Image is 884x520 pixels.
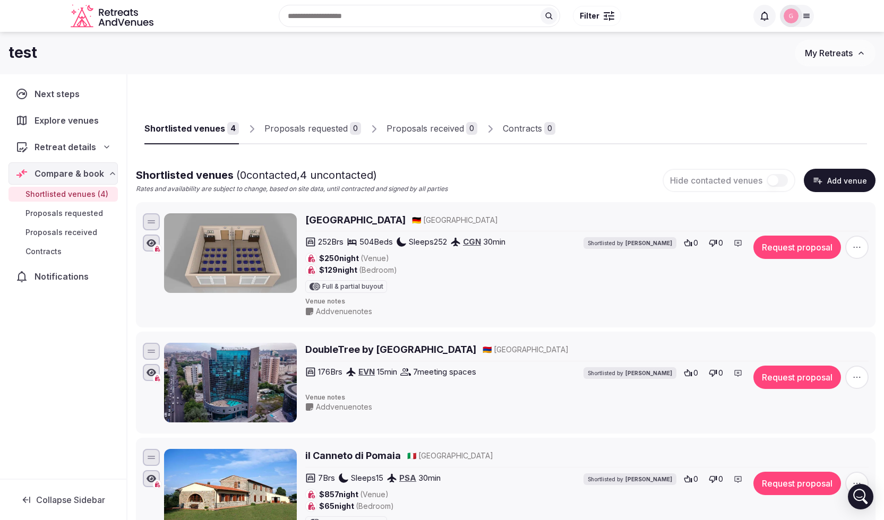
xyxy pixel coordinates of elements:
[8,225,118,240] a: Proposals received
[264,122,348,135] div: Proposals requested
[8,206,118,221] a: Proposals requested
[358,367,375,377] a: EVN
[670,175,762,186] span: Hide contacted venues
[494,344,569,355] span: [GEOGRAPHIC_DATA]
[583,367,676,379] div: Shortlisted by
[318,472,335,483] span: 7 Brs
[681,366,701,380] button: 0
[463,237,481,247] a: CGN
[418,472,441,483] span: 30 min
[360,490,389,499] span: (Venue)
[583,237,676,249] div: Shortlisted by
[227,122,239,135] div: 4
[580,11,599,21] span: Filter
[8,488,118,512] button: Collapse Sidebar
[706,472,726,487] button: 0
[35,114,103,127] span: Explore venues
[322,283,383,290] span: Full & partial buyout
[753,236,841,259] button: Request proposal
[351,472,383,483] span: Sleeps 15
[483,344,492,355] button: 🇦🇲
[387,122,464,135] div: Proposals received
[319,265,397,275] span: $129 night
[319,253,389,264] span: $250 night
[8,187,118,202] a: Shortlisted venues (4)
[319,489,389,500] span: $857 night
[319,501,394,512] span: $65 night
[71,4,156,28] a: Visit the homepage
[144,122,225,135] div: Shortlisted venues
[583,473,676,485] div: Shortlisted by
[136,169,377,181] span: Shortlisted venues
[8,265,118,288] a: Notifications
[544,122,555,135] div: 0
[8,83,118,105] a: Next steps
[407,451,416,460] span: 🇮🇹
[693,474,698,484] span: 0
[316,306,372,317] span: Add venue notes
[316,402,372,412] span: Add venue notes
[681,472,701,487] button: 0
[136,185,448,194] p: Rates and availability are subject to change, based on site data, until contracted and signed by ...
[318,236,344,247] span: 252 Brs
[503,122,542,135] div: Contracts
[848,484,873,509] div: Open Intercom Messenger
[466,122,477,135] div: 0
[305,213,406,227] a: [GEOGRAPHIC_DATA]
[305,343,476,356] a: DoubleTree by [GEOGRAPHIC_DATA]
[706,366,726,380] button: 0
[361,254,389,263] span: (Venue)
[305,393,869,402] span: Venue notes
[318,366,342,377] span: 176 Brs
[573,6,621,26] button: Filter
[8,42,37,63] h1: test
[305,449,401,462] a: il Canneto di Pomaia
[418,450,493,461] span: [GEOGRAPHIC_DATA]
[483,345,492,354] span: 🇦🇲
[483,236,505,247] span: 30 min
[412,215,421,224] span: 🇩🇪
[784,8,799,23] img: Glen Hayes
[718,368,723,378] span: 0
[795,40,876,66] button: My Retreats
[718,474,723,484] span: 0
[706,236,726,250] button: 0
[407,450,416,461] button: 🇮🇹
[8,244,118,259] a: Contracts
[753,472,841,495] button: Request proposal
[399,473,416,483] a: PSA
[359,265,397,274] span: (Bedroom)
[35,270,93,283] span: Notifications
[144,114,239,144] a: Shortlisted venues4
[412,215,421,226] button: 🇩🇪
[753,366,841,389] button: Request proposal
[35,88,84,100] span: Next steps
[625,239,672,247] span: [PERSON_NAME]
[25,208,103,219] span: Proposals requested
[25,227,97,238] span: Proposals received
[8,109,118,132] a: Explore venues
[387,114,477,144] a: Proposals received0
[305,297,869,306] span: Venue notes
[36,495,105,505] span: Collapse Sidebar
[236,169,377,181] span: ( 0 contacted, 4 uncontacted)
[25,189,108,200] span: Shortlisted venues (4)
[423,215,498,226] span: [GEOGRAPHIC_DATA]
[413,366,476,377] span: 7 meeting spaces
[681,236,701,250] button: 0
[693,238,698,248] span: 0
[71,4,156,28] svg: Retreats and Venues company logo
[805,48,853,58] span: My Retreats
[25,246,62,257] span: Contracts
[350,122,361,135] div: 0
[503,114,555,144] a: Contracts0
[718,238,723,248] span: 0
[164,213,297,293] img: Hilton Hotel Bonn
[804,169,876,192] button: Add venue
[625,369,672,377] span: [PERSON_NAME]
[359,236,393,247] span: 504 Beds
[35,141,96,153] span: Retreat details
